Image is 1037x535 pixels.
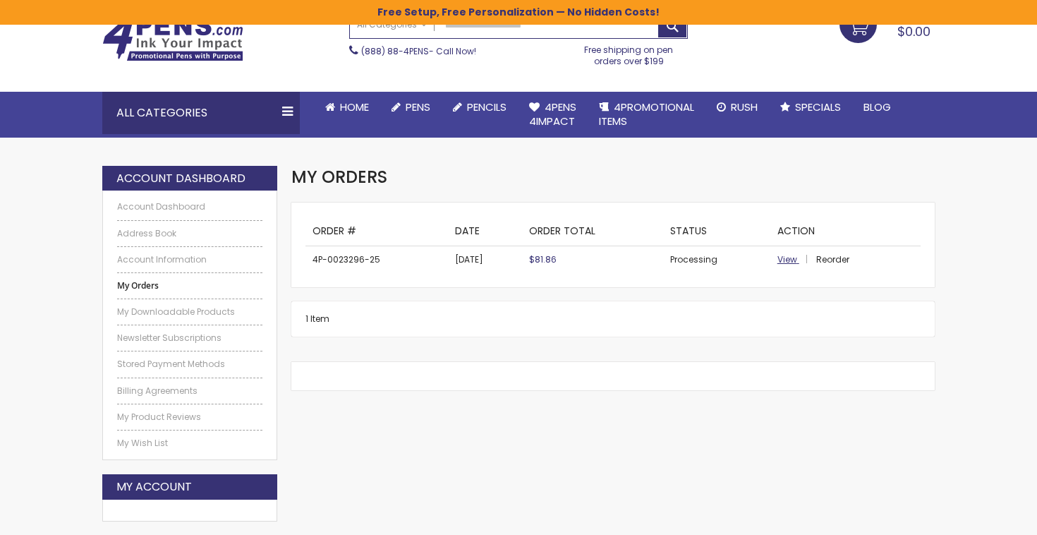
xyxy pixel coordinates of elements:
strong: My Orders [117,280,262,291]
a: Reorder [816,253,849,265]
span: Blog [863,100,891,114]
a: Specials [769,92,852,123]
strong: My Account [116,479,192,495]
a: Account Information [117,254,262,265]
th: Order # [305,217,449,246]
strong: Account Dashboard [116,171,245,186]
th: Action [770,217,921,246]
div: All Categories [102,92,300,134]
a: Pens [380,92,442,123]
th: Date [448,217,522,246]
a: 4Pens4impact [518,92,588,138]
div: Free shipping on pen orders over $199 [570,39,689,67]
a: Account Dashboard [117,201,262,212]
a: View [777,253,814,265]
th: Order Total [522,217,662,246]
span: Home [340,100,369,114]
span: Pencils [467,100,507,114]
a: All Categories [350,13,435,37]
a: Stored Payment Methods [117,359,262,370]
a: My Downloadable Products [117,306,262,318]
span: Pens [406,100,430,114]
a: 4PROMOTIONALITEMS [588,92,705,138]
span: My Orders [291,165,387,188]
span: 4PROMOTIONAL ITEMS [599,100,694,128]
span: Specials [795,100,841,114]
a: Pencils [442,92,518,123]
td: [DATE] [448,246,522,274]
span: $81.86 [529,253,557,265]
a: Rush [705,92,769,123]
a: (888) 88-4PENS [361,45,429,57]
span: 4Pens 4impact [529,100,576,128]
span: $0.00 [897,23,930,40]
th: Status [663,217,770,246]
a: My Wish List [117,438,262,449]
span: View [777,253,797,265]
span: All Categories [357,19,427,30]
td: 4P-0023296-25 [305,246,449,274]
a: Home [314,92,380,123]
td: Processing [663,246,770,274]
span: 1 Item [305,313,329,325]
a: My Product Reviews [117,411,262,423]
span: Rush [731,100,758,114]
span: - Call Now! [361,45,476,57]
a: Blog [852,92,902,123]
a: Billing Agreements [117,385,262,397]
a: Address Book [117,228,262,239]
a: Newsletter Subscriptions [117,332,262,344]
img: 4Pens Custom Pens and Promotional Products [102,16,243,61]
